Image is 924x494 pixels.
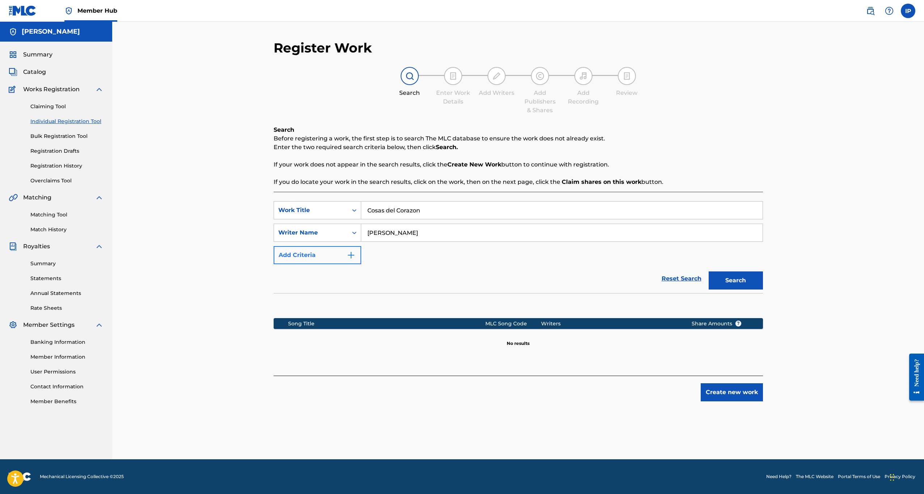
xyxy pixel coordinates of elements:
[30,211,104,219] a: Matching Tool
[562,178,641,185] strong: Claim shares on this work
[95,242,104,251] img: expand
[9,193,18,202] img: Matching
[30,398,104,405] a: Member Benefits
[23,50,52,59] span: Summary
[274,134,763,143] p: Before registering a work, the first step is to search The MLC database to ensure the work does n...
[9,68,17,76] img: Catalog
[447,161,501,168] strong: Create New Work
[709,271,763,290] button: Search
[64,7,73,15] img: Top Rightsholder
[40,473,124,480] span: Mechanical Licensing Collective © 2025
[274,126,294,133] b: Search
[885,473,915,480] a: Privacy Policy
[9,50,52,59] a: SummarySummary
[863,4,878,18] a: Public Search
[392,89,428,97] div: Search
[579,72,588,80] img: step indicator icon for Add Recording
[30,275,104,282] a: Statements
[9,5,37,16] img: MLC Logo
[766,473,792,480] a: Need Help?
[30,132,104,140] a: Bulk Registration Tool
[885,7,894,15] img: help
[888,459,924,494] iframe: Chat Widget
[274,246,361,264] button: Add Criteria
[9,321,17,329] img: Member Settings
[23,85,80,94] span: Works Registration
[485,320,541,328] div: MLC Song Code
[9,85,18,94] img: Works Registration
[796,473,834,480] a: The MLC Website
[522,89,558,115] div: Add Publishers & Shares
[30,290,104,297] a: Annual Statements
[274,178,763,186] p: If you do locate your work in the search results, click on the work, then on the next page, click...
[30,162,104,170] a: Registration History
[30,226,104,233] a: Match History
[478,89,515,97] div: Add Writers
[9,68,46,76] a: CatalogCatalog
[22,28,80,36] h5: Ismael Pineda Jr.
[9,50,17,59] img: Summary
[405,72,414,80] img: step indicator icon for Search
[435,89,471,106] div: Enter Work Details
[623,72,631,80] img: step indicator icon for Review
[609,89,645,97] div: Review
[30,118,104,125] a: Individual Registration Tool
[23,193,51,202] span: Matching
[735,321,741,326] span: ?
[492,72,501,80] img: step indicator icon for Add Writers
[9,472,31,481] img: logo
[288,320,485,328] div: Song Title
[866,7,875,15] img: search
[9,28,17,36] img: Accounts
[882,4,896,18] div: Help
[838,473,880,480] a: Portal Terms of Use
[30,147,104,155] a: Registration Drafts
[278,228,343,237] div: Writer Name
[274,201,763,293] form: Search Form
[890,466,894,488] div: Drag
[274,160,763,169] p: If your work does not appear in the search results, click the button to continue with registration.
[95,85,104,94] img: expand
[274,143,763,152] p: Enter the two required search criteria below, then click
[565,89,602,106] div: Add Recording
[30,338,104,346] a: Banking Information
[23,321,75,329] span: Member Settings
[95,321,104,329] img: expand
[658,271,705,287] a: Reset Search
[901,4,915,18] div: User Menu
[30,353,104,361] a: Member Information
[278,206,343,215] div: Work Title
[30,177,104,185] a: Overclaims Tool
[541,320,680,328] div: Writers
[507,332,529,347] p: No results
[23,68,46,76] span: Catalog
[904,347,924,407] iframe: Resource Center
[701,383,763,401] button: Create new work
[347,251,355,259] img: 9d2ae6d4665cec9f34b9.svg
[692,320,742,328] span: Share Amounts
[23,242,50,251] span: Royalties
[436,144,458,151] strong: Search.
[30,260,104,267] a: Summary
[536,72,544,80] img: step indicator icon for Add Publishers & Shares
[30,368,104,376] a: User Permissions
[449,72,457,80] img: step indicator icon for Enter Work Details
[9,242,17,251] img: Royalties
[95,193,104,202] img: expand
[274,40,372,56] h2: Register Work
[77,7,117,15] span: Member Hub
[30,383,104,390] a: Contact Information
[30,304,104,312] a: Rate Sheets
[30,103,104,110] a: Claiming Tool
